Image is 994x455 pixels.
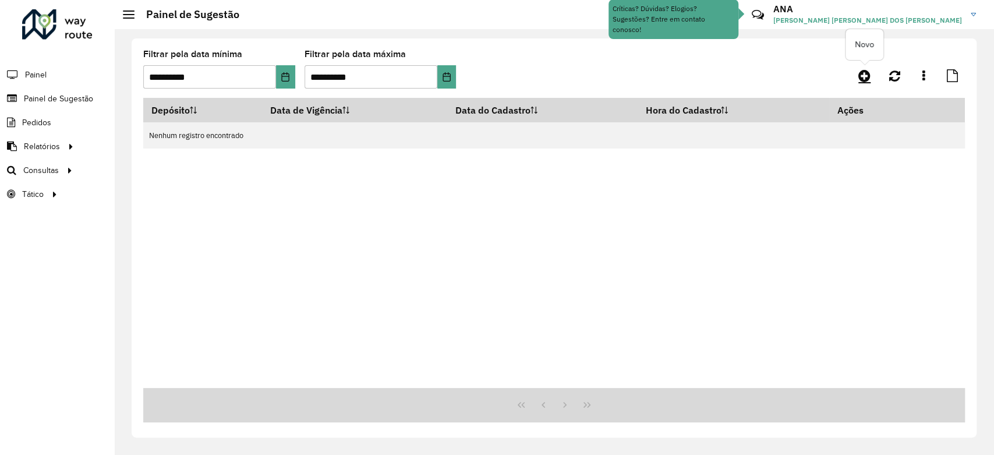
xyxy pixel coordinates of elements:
[846,29,883,60] div: Novo
[22,117,51,129] span: Pedidos
[143,98,263,122] th: Depósito
[25,69,47,81] span: Painel
[305,47,406,61] label: Filtrar pela data máxima
[22,188,44,200] span: Tático
[135,8,239,21] h2: Painel de Sugestão
[143,122,965,149] td: Nenhum registro encontrado
[263,98,447,122] th: Data de Vigência
[143,47,242,61] label: Filtrar pela data mínima
[24,93,93,105] span: Painel de Sugestão
[773,15,962,26] span: [PERSON_NAME] [PERSON_NAME] DOS [PERSON_NAME]
[638,98,829,122] th: Hora do Cadastro
[437,65,457,89] button: Choose Date
[745,2,770,27] a: Contato Rápido
[276,65,295,89] button: Choose Date
[773,3,962,15] h3: ANA
[24,140,60,153] span: Relatórios
[23,164,59,177] span: Consultas
[829,98,899,122] th: Ações
[447,98,638,122] th: Data do Cadastro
